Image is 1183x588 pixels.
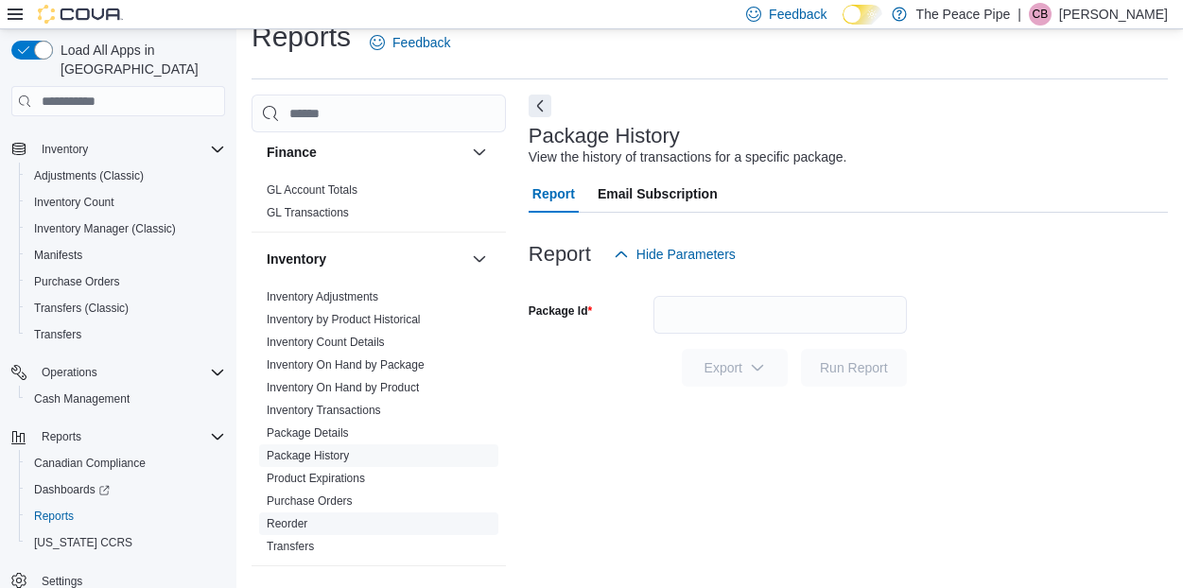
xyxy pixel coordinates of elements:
[26,388,137,410] a: Cash Management
[1018,3,1021,26] p: |
[26,217,183,240] a: Inventory Manager (Classic)
[42,142,88,157] span: Inventory
[26,164,151,187] a: Adjustments (Classic)
[34,221,176,236] span: Inventory Manager (Classic)
[19,321,233,348] button: Transfers
[34,248,82,263] span: Manifests
[26,505,225,527] span: Reports
[53,41,225,78] span: Load All Apps in [GEOGRAPHIC_DATA]
[34,168,144,183] span: Adjustments (Classic)
[532,175,575,213] span: Report
[267,472,365,485] a: Product Expirations
[267,143,317,162] h3: Finance
[392,33,450,52] span: Feedback
[267,517,307,530] a: Reorder
[267,250,464,268] button: Inventory
[682,349,788,387] button: Export
[267,381,419,394] a: Inventory On Hand by Product
[468,248,491,270] button: Inventory
[34,425,225,448] span: Reports
[26,531,225,554] span: Washington CCRS
[267,206,349,219] a: GL Transactions
[26,452,153,475] a: Canadian Compliance
[801,349,907,387] button: Run Report
[34,138,96,161] button: Inventory
[267,494,353,508] a: Purchase Orders
[34,138,225,161] span: Inventory
[42,365,97,380] span: Operations
[4,359,233,386] button: Operations
[529,95,551,117] button: Next
[19,450,233,476] button: Canadian Compliance
[26,297,225,320] span: Transfers (Classic)
[636,245,736,264] span: Hide Parameters
[362,24,458,61] a: Feedback
[26,323,89,346] a: Transfers
[19,242,233,268] button: Manifests
[769,5,826,24] span: Feedback
[26,217,225,240] span: Inventory Manager (Classic)
[26,388,225,410] span: Cash Management
[26,297,136,320] a: Transfers (Classic)
[34,425,89,448] button: Reports
[1059,3,1168,26] p: [PERSON_NAME]
[598,175,718,213] span: Email Subscription
[26,191,122,214] a: Inventory Count
[42,429,81,444] span: Reports
[38,5,123,24] img: Cova
[267,358,425,372] a: Inventory On Hand by Package
[606,235,743,273] button: Hide Parameters
[26,323,225,346] span: Transfers
[19,386,233,412] button: Cash Management
[267,336,385,349] a: Inventory Count Details
[26,244,90,267] a: Manifests
[843,25,844,26] span: Dark Mode
[19,503,233,529] button: Reports
[252,179,506,232] div: Finance
[843,5,882,25] input: Dark Mode
[1029,3,1052,26] div: Chelsea Birnie
[26,478,117,501] a: Dashboards
[26,270,128,293] a: Purchase Orders
[1033,3,1049,26] span: CB
[267,540,314,553] a: Transfers
[34,482,110,497] span: Dashboards
[26,244,225,267] span: Manifests
[267,313,421,326] a: Inventory by Product Historical
[252,285,506,565] div: Inventory
[267,404,381,417] a: Inventory Transactions
[19,189,233,216] button: Inventory Count
[19,476,233,503] a: Dashboards
[19,529,233,556] button: [US_STATE] CCRS
[529,243,591,266] h3: Report
[34,391,130,406] span: Cash Management
[26,478,225,501] span: Dashboards
[916,3,1011,26] p: The Peace Pipe
[34,274,120,289] span: Purchase Orders
[34,195,114,210] span: Inventory Count
[267,183,357,197] a: GL Account Totals
[693,349,776,387] span: Export
[252,18,351,56] h1: Reports
[529,125,680,147] h3: Package History
[26,505,81,527] a: Reports
[267,290,378,303] a: Inventory Adjustments
[34,327,81,342] span: Transfers
[34,456,146,471] span: Canadian Compliance
[34,535,132,550] span: [US_STATE] CCRS
[468,141,491,164] button: Finance
[4,136,233,163] button: Inventory
[26,452,225,475] span: Canadian Compliance
[4,424,233,450] button: Reports
[19,268,233,295] button: Purchase Orders
[19,216,233,242] button: Inventory Manager (Classic)
[26,164,225,187] span: Adjustments (Classic)
[26,191,225,214] span: Inventory Count
[19,295,233,321] button: Transfers (Classic)
[26,270,225,293] span: Purchase Orders
[26,531,140,554] a: [US_STATE] CCRS
[267,250,326,268] h3: Inventory
[19,163,233,189] button: Adjustments (Classic)
[34,361,105,384] button: Operations
[267,426,349,440] a: Package Details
